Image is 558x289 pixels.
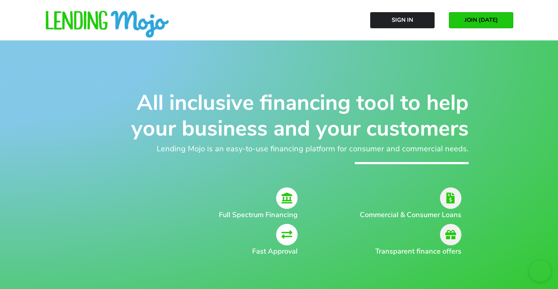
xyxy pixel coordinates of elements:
h1: All inclusive financing tool to help your business and your customers [89,90,469,141]
span: Sign In [392,17,413,23]
iframe: chat widget [529,260,551,282]
a: JOIN [DATE] [449,12,513,28]
a: Sign In [370,12,435,28]
h2: Commercial & Consumer Loans [348,210,461,220]
img: lm-horizontal-logo [45,11,170,39]
h2: Full Spectrum Financing [122,210,298,220]
span: JOIN [DATE] [465,17,498,23]
h2: Lending Mojo is an easy-to-use financing platform for consumer and commercial needs. [89,143,469,155]
h2: Transparent finance offers [348,246,461,257]
h2: Fast Approval [122,246,298,257]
